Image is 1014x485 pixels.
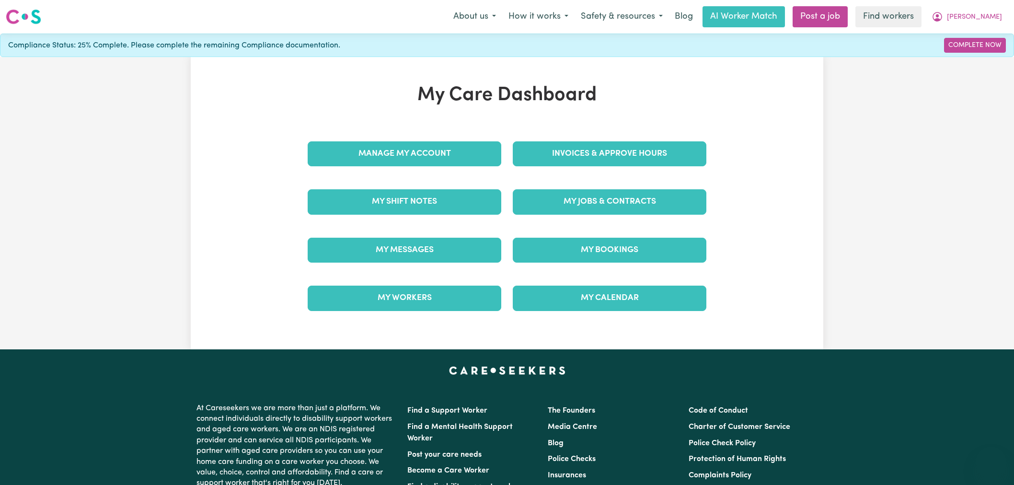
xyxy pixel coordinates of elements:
a: Manage My Account [308,141,501,166]
a: Careseekers home page [449,367,565,374]
a: My Messages [308,238,501,263]
iframe: Button to launch messaging window [976,447,1006,477]
a: My Jobs & Contracts [513,189,706,214]
span: Compliance Status: 25% Complete. Please complete the remaining Compliance documentation. [8,40,340,51]
img: Careseekers logo [6,8,41,25]
a: Blog [548,439,564,447]
a: Post your care needs [407,451,482,459]
a: My Shift Notes [308,189,501,214]
button: About us [447,7,502,27]
a: The Founders [548,407,595,415]
a: Protection of Human Rights [689,455,786,463]
a: Complaints Policy [689,472,751,479]
a: Code of Conduct [689,407,748,415]
a: Careseekers logo [6,6,41,28]
a: Invoices & Approve Hours [513,141,706,166]
a: Find a Support Worker [407,407,487,415]
a: Media Centre [548,423,597,431]
a: Find workers [855,6,922,27]
span: [PERSON_NAME] [947,12,1002,23]
a: Blog [669,6,699,27]
a: Police Check Policy [689,439,756,447]
a: My Bookings [513,238,706,263]
a: My Calendar [513,286,706,311]
button: How it works [502,7,575,27]
button: My Account [925,7,1008,27]
a: Complete Now [944,38,1006,53]
a: AI Worker Match [703,6,785,27]
a: Become a Care Worker [407,467,489,474]
a: Charter of Customer Service [689,423,790,431]
h1: My Care Dashboard [302,84,712,107]
a: My Workers [308,286,501,311]
button: Safety & resources [575,7,669,27]
a: Insurances [548,472,586,479]
a: Find a Mental Health Support Worker [407,423,513,442]
a: Post a job [793,6,848,27]
a: Police Checks [548,455,596,463]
